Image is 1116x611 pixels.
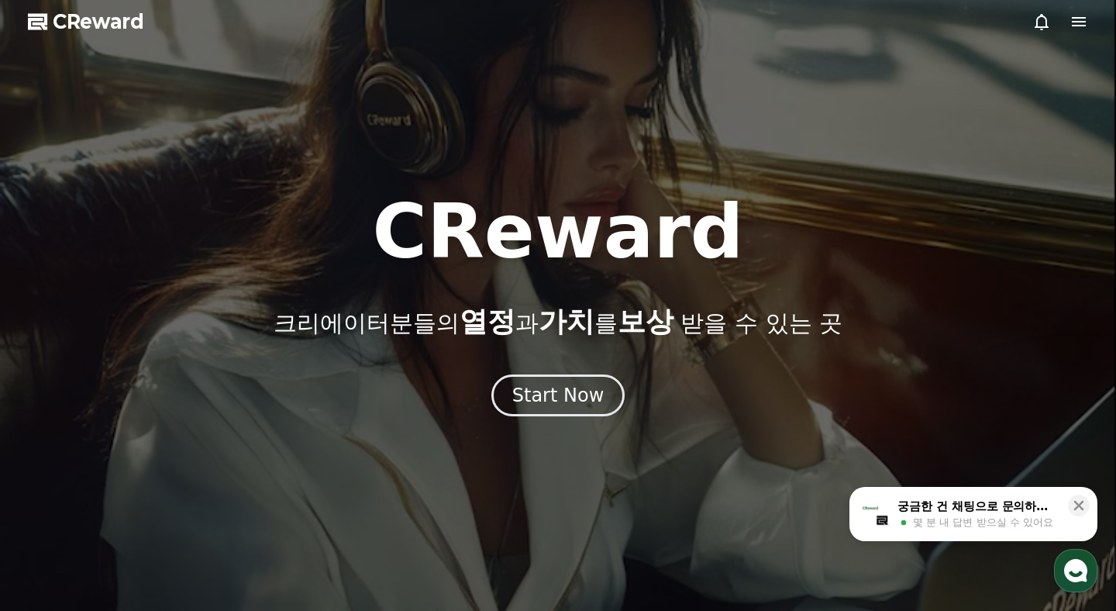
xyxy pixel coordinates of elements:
[618,305,673,337] span: 보상
[491,375,625,416] button: Start Now
[53,9,144,34] span: CReward
[274,306,842,337] p: 크리에이터분들의 과 를 받을 수 있는 곳
[28,9,144,34] a: CReward
[372,195,743,269] h1: CReward
[460,305,515,337] span: 열정
[512,383,604,408] div: Start Now
[539,305,594,337] span: 가치
[491,390,625,405] a: Start Now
